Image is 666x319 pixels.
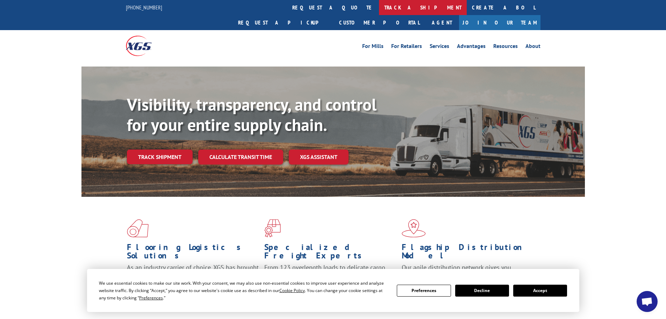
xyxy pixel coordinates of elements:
[457,43,486,51] a: Advantages
[198,150,283,165] a: Calculate transit time
[637,291,658,312] a: Open chat
[334,15,425,30] a: Customer Portal
[391,43,422,51] a: For Retailers
[513,285,567,297] button: Accept
[127,219,149,237] img: xgs-icon-total-supply-chain-intelligence-red
[493,43,518,51] a: Resources
[425,15,459,30] a: Agent
[139,295,163,301] span: Preferences
[127,263,259,288] span: As an industry carrier of choice, XGS has brought innovation and dedication to flooring logistics...
[233,15,334,30] a: Request a pickup
[99,279,388,301] div: We use essential cookies to make our site work. With your consent, we may also use non-essential ...
[397,285,451,297] button: Preferences
[127,150,193,164] a: Track shipment
[87,269,579,312] div: Cookie Consent Prompt
[264,219,281,237] img: xgs-icon-focused-on-flooring-red
[430,43,449,51] a: Services
[289,150,349,165] a: XGS ASSISTANT
[402,263,530,280] span: Our agile distribution network gives you nationwide inventory management on demand.
[455,285,509,297] button: Decline
[525,43,540,51] a: About
[264,263,396,294] p: From 123 overlength loads to delicate cargo, our experienced staff knows the best way to move you...
[459,15,540,30] a: Join Our Team
[362,43,384,51] a: For Mills
[126,4,162,11] a: [PHONE_NUMBER]
[279,287,305,293] span: Cookie Policy
[264,243,396,263] h1: Specialized Freight Experts
[127,243,259,263] h1: Flooring Logistics Solutions
[402,243,534,263] h1: Flagship Distribution Model
[402,219,426,237] img: xgs-icon-flagship-distribution-model-red
[127,93,377,136] b: Visibility, transparency, and control for your entire supply chain.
